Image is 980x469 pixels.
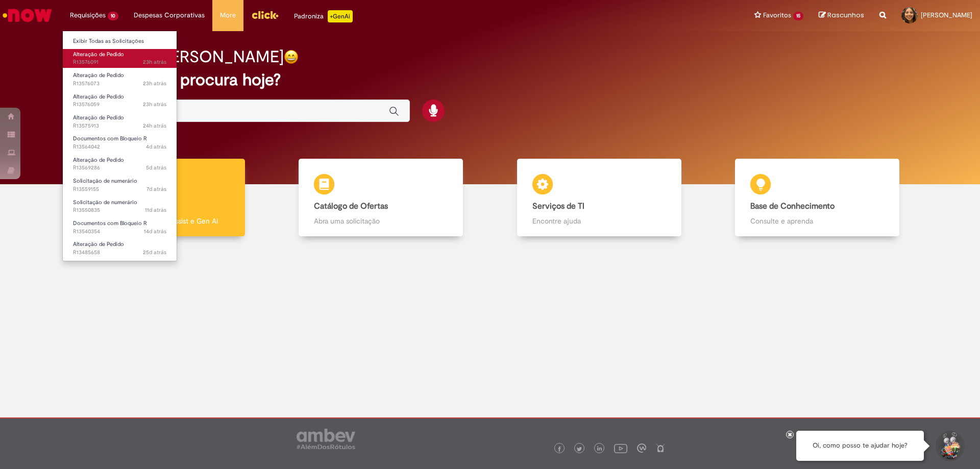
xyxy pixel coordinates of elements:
span: Documentos com Bloqueio R [73,135,147,142]
a: Aberto R13576073 : Alteração de Pedido [63,70,177,89]
time: 23/09/2025 13:55:11 [146,185,166,193]
span: 23h atrás [143,58,166,66]
span: 11d atrás [145,206,166,214]
span: Favoritos [763,10,791,20]
div: Oi, como posso te ajudar hoje? [796,431,924,461]
img: logo_footer_ambev_rotulo_gray.png [297,429,355,449]
span: R13559155 [73,185,166,193]
span: Alteração de Pedido [73,114,124,121]
span: Requisições [70,10,106,20]
span: R13550835 [73,206,166,214]
a: Aberto R13575913 : Alteração de Pedido [63,112,177,131]
span: Alteração de Pedido [73,71,124,79]
time: 29/09/2025 11:14:09 [143,101,166,108]
p: Abra uma solicitação [314,216,448,226]
p: Encontre ajuda [532,216,666,226]
span: Alteração de Pedido [73,51,124,58]
img: logo_footer_twitter.png [577,447,582,452]
span: Rascunhos [827,10,864,20]
span: 10 [108,12,118,20]
a: Aberto R13540354 : Documentos com Bloqueio R [63,218,177,237]
a: Aberto R13564042 : Documentos com Bloqueio R [63,133,177,152]
p: +GenAi [328,10,353,22]
button: Iniciar Conversa de Suporte [934,431,965,461]
span: R13575913 [73,122,166,130]
a: Aberto R13485658 : Alteração de Pedido [63,239,177,258]
a: Aberto R13559155 : Solicitação de numerário [63,176,177,194]
span: R13485658 [73,249,166,257]
time: 19/09/2025 14:02:20 [145,206,166,214]
span: 15 [793,12,803,20]
span: 4d atrás [146,143,166,151]
time: 29/09/2025 11:15:59 [143,80,166,87]
span: Despesas Corporativas [134,10,205,20]
a: Exibir Todas as Solicitações [63,36,177,47]
span: Documentos com Bloqueio R [73,219,147,227]
span: Alteração de Pedido [73,93,124,101]
span: R13576059 [73,101,166,109]
span: 25d atrás [143,249,166,256]
a: Serviços de TI Encontre ajuda [490,159,708,237]
img: logo_footer_facebook.png [557,447,562,452]
span: Alteração de Pedido [73,156,124,164]
a: Aberto R13576059 : Alteração de Pedido [63,91,177,110]
span: 5d atrás [146,164,166,171]
b: Catálogo de Ofertas [314,201,388,211]
span: Alteração de Pedido [73,240,124,248]
span: R13569286 [73,164,166,172]
time: 16/09/2025 15:29:12 [144,228,166,235]
b: Serviços de TI [532,201,584,211]
img: happy-face.png [284,50,299,64]
img: ServiceNow [1,5,54,26]
a: Base de Conhecimento Consulte e aprenda [708,159,927,237]
p: Consulte e aprenda [750,216,884,226]
div: Padroniza [294,10,353,22]
time: 05/09/2025 15:52:25 [143,249,166,256]
img: logo_footer_workplace.png [637,443,646,453]
span: 24h atrás [143,122,166,130]
b: Base de Conhecimento [750,201,835,211]
span: [PERSON_NAME] [921,11,972,19]
time: 29/09/2025 11:17:38 [143,58,166,66]
a: Aberto R13569286 : Alteração de Pedido [63,155,177,174]
a: Tirar dúvidas Tirar dúvidas com Lupi Assist e Gen Ai [54,159,272,237]
img: logo_footer_youtube.png [614,441,627,455]
a: Aberto R13576091 : Alteração de Pedido [63,49,177,68]
span: R13540354 [73,228,166,236]
h2: O que você procura hoje? [88,71,892,89]
span: R13564042 [73,143,166,151]
h2: Bom dia, [PERSON_NAME] [88,48,284,66]
span: Solicitação de numerário [73,199,137,206]
span: 23h atrás [143,101,166,108]
span: 7d atrás [146,185,166,193]
span: R13576091 [73,58,166,66]
img: logo_footer_naosei.png [656,443,665,453]
a: Rascunhos [819,11,864,20]
a: Aberto R13550835 : Solicitação de numerário [63,197,177,216]
img: logo_footer_linkedin.png [597,446,602,452]
a: Catálogo de Ofertas Abra uma solicitação [272,159,491,237]
span: 14d atrás [144,228,166,235]
span: 23h atrás [143,80,166,87]
ul: Requisições [62,31,177,261]
time: 26/09/2025 16:17:55 [146,143,166,151]
time: 29/09/2025 10:55:33 [143,122,166,130]
img: click_logo_yellow_360x200.png [251,7,279,22]
span: R13576073 [73,80,166,88]
span: More [220,10,236,20]
span: Solicitação de numerário [73,177,137,185]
